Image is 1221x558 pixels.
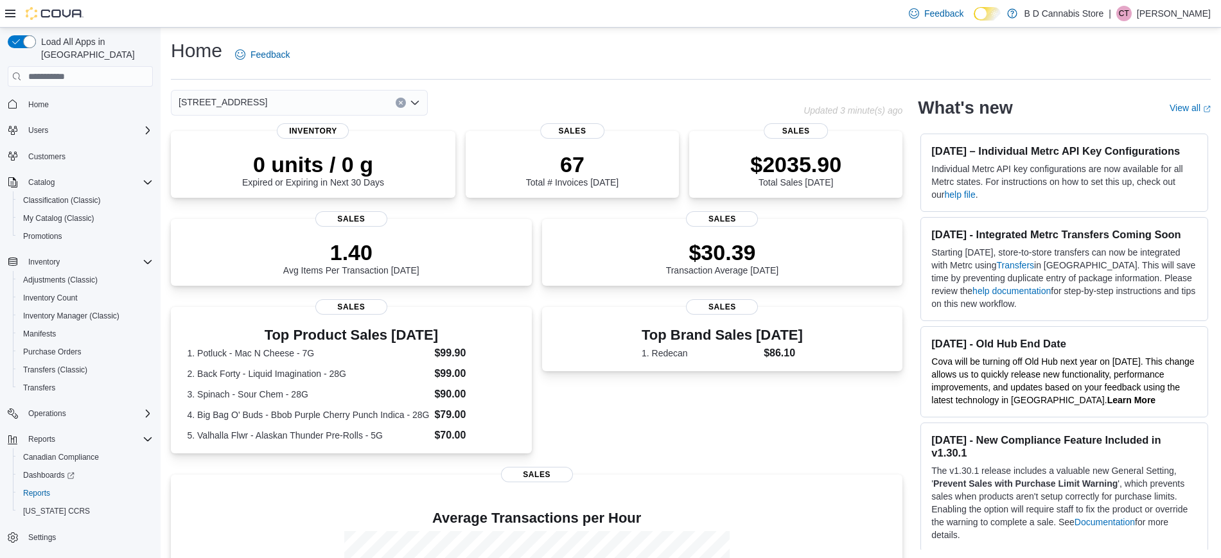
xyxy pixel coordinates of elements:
span: Dashboards [18,467,153,483]
p: Updated 3 minute(s) ago [804,105,902,116]
a: My Catalog (Classic) [18,211,100,226]
button: Classification (Classic) [13,191,158,209]
div: Transaction Average [DATE] [666,240,779,275]
dt: 2. Back Forty - Liquid Imagination - 28G [188,367,430,380]
span: Purchase Orders [23,347,82,357]
p: [PERSON_NAME] [1137,6,1211,21]
button: Reports [13,484,158,502]
span: Operations [28,408,66,419]
button: Users [3,121,158,139]
span: Feedback [250,48,290,61]
span: Manifests [18,326,153,342]
span: Transfers [18,380,153,396]
span: Catalog [23,175,153,190]
button: Settings [3,528,158,546]
button: Reports [23,432,60,447]
span: Home [28,100,49,110]
span: Inventory Manager (Classic) [23,311,119,321]
span: Customers [28,152,66,162]
p: 67 [526,152,619,177]
span: Inventory [277,123,349,139]
span: Sales [764,123,828,139]
dd: $70.00 [434,428,515,443]
button: Operations [23,406,71,421]
button: Operations [3,405,158,423]
div: Expired or Expiring in Next 30 Days [242,152,384,187]
h3: [DATE] - New Compliance Feature Included in v1.30.1 [931,433,1197,459]
a: Transfers (Classic) [18,362,92,378]
a: Promotions [18,229,67,244]
span: [STREET_ADDRESS] [179,94,267,110]
span: Classification (Classic) [18,193,153,208]
span: Dashboards [23,470,75,480]
a: Inventory Count [18,290,83,306]
span: Reports [28,434,55,444]
button: Home [3,94,158,113]
span: Transfers (Classic) [18,362,153,378]
span: Catalog [28,177,55,187]
span: Sales [501,467,573,482]
p: $2035.90 [750,152,841,177]
span: Load All Apps in [GEOGRAPHIC_DATA] [36,35,153,61]
a: Transfers [18,380,60,396]
a: Home [23,97,54,112]
span: Feedback [924,7,963,20]
span: Inventory [23,254,153,270]
span: Promotions [23,231,62,241]
button: Purchase Orders [13,343,158,361]
h3: [DATE] – Individual Metrc API Key Configurations [931,144,1197,157]
a: Canadian Compliance [18,449,104,465]
a: Purchase Orders [18,344,87,360]
strong: Prevent Sales with Purchase Limit Warning [933,478,1118,489]
button: My Catalog (Classic) [13,209,158,227]
dd: $99.00 [434,366,515,381]
dt: 3. Spinach - Sour Chem - 28G [188,388,430,401]
span: My Catalog (Classic) [23,213,94,223]
span: Purchase Orders [18,344,153,360]
a: Settings [23,530,61,545]
button: Inventory Manager (Classic) [13,307,158,325]
h2: What's new [918,98,1012,118]
span: Sales [315,211,387,227]
a: View allExternal link [1170,103,1211,113]
dd: $90.00 [434,387,515,402]
a: Learn More [1107,395,1155,405]
p: 1.40 [283,240,419,265]
a: Feedback [230,42,295,67]
img: Cova [26,7,83,20]
button: Users [23,123,53,138]
span: My Catalog (Classic) [18,211,153,226]
button: Customers [3,147,158,166]
h3: [DATE] - Integrated Metrc Transfers Coming Soon [931,228,1197,241]
a: Dashboards [13,466,158,484]
span: Sales [686,299,758,315]
a: Reports [18,485,55,501]
span: Users [28,125,48,135]
div: Cody Tomlinson [1116,6,1132,21]
span: Settings [28,532,56,543]
button: Catalog [23,175,60,190]
p: Starting [DATE], store-to-store transfers can now be integrated with Metrc using in [GEOGRAPHIC_D... [931,246,1197,310]
a: Manifests [18,326,61,342]
span: Transfers [23,383,55,393]
span: Sales [686,211,758,227]
h4: Average Transactions per Hour [181,510,892,526]
svg: External link [1203,105,1211,113]
span: Adjustments (Classic) [23,275,98,285]
a: Adjustments (Classic) [18,272,103,288]
h3: [DATE] - Old Hub End Date [931,337,1197,350]
button: Transfers [13,379,158,397]
button: Inventory Count [13,289,158,307]
input: Dark Mode [974,7,1001,21]
div: Total Sales [DATE] [750,152,841,187]
span: Washington CCRS [18,503,153,519]
dd: $99.90 [434,345,515,361]
span: Transfers (Classic) [23,365,87,375]
span: Adjustments (Classic) [18,272,153,288]
button: Transfers (Classic) [13,361,158,379]
a: Classification (Classic) [18,193,106,208]
dt: 4. Big Bag O' Buds - Bbob Purple Cherry Punch Indica - 28G [188,408,430,421]
dd: $79.00 [434,407,515,423]
dt: 1. Redecan [642,347,759,360]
